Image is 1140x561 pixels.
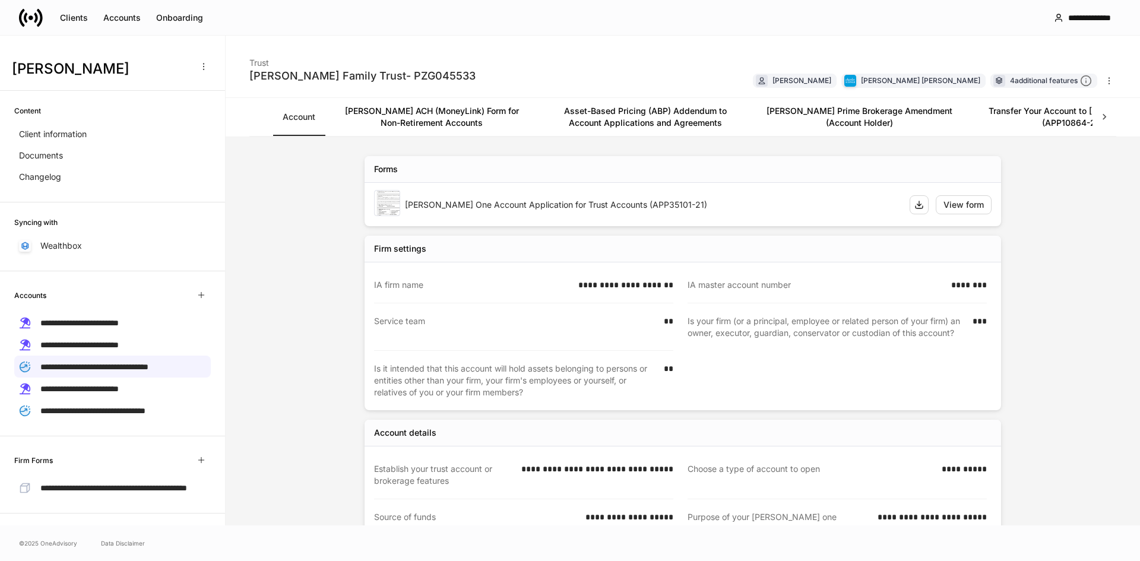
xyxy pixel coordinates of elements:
[156,12,203,24] div: Onboarding
[943,199,984,211] div: View form
[539,98,752,136] a: Asset-Based Pricing (ABP) Addendum to Account Applications and Agreements
[844,75,856,87] img: charles-schwab-BFYFdbvS.png
[688,511,870,535] div: Purpose of your [PERSON_NAME] one brokerage account
[374,279,571,291] div: IA firm name
[14,217,58,228] h6: Syncing with
[148,8,211,27] button: Onboarding
[1010,75,1092,87] div: 4 additional features
[96,8,148,27] button: Accounts
[374,427,436,439] div: Account details
[19,171,61,183] p: Changelog
[19,150,63,161] p: Documents
[14,166,211,188] a: Changelog
[14,290,46,301] h6: Accounts
[688,463,935,487] div: Choose a type of account to open
[103,12,141,24] div: Accounts
[752,98,966,136] a: [PERSON_NAME] Prime Brokerage Amendment (Account Holder)
[14,105,41,116] h6: Content
[325,98,539,136] a: [PERSON_NAME] ACH (MoneyLink) Form for Non-Retirement Accounts
[374,315,657,338] div: Service team
[374,511,578,535] div: Source of funds
[249,69,476,83] div: [PERSON_NAME] Family Trust- PZG045533
[52,8,96,27] button: Clients
[249,50,476,69] div: Trust
[40,240,82,252] p: Wealthbox
[861,75,980,86] div: [PERSON_NAME] [PERSON_NAME]
[936,195,992,214] button: View form
[101,538,145,548] a: Data Disclaimer
[688,315,965,339] div: Is your firm (or a principal, employee or related person of your firm) an owner, executor, guardi...
[19,128,87,140] p: Client information
[772,75,831,86] div: [PERSON_NAME]
[374,243,426,255] div: Firm settings
[14,235,211,256] a: Wealthbox
[19,538,77,548] span: © 2025 OneAdvisory
[14,455,53,466] h6: Firm Forms
[688,279,944,291] div: IA master account number
[405,199,900,211] div: [PERSON_NAME] One Account Application for Trust Accounts (APP35101-21)
[60,12,88,24] div: Clients
[273,98,325,136] a: Account
[12,59,189,78] h3: [PERSON_NAME]
[374,363,657,398] div: Is it intended that this account will hold assets belonging to persons or entities other than you...
[14,123,211,145] a: Client information
[374,463,514,487] div: Establish your trust account or brokerage features
[374,163,398,175] div: Forms
[14,145,211,166] a: Documents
